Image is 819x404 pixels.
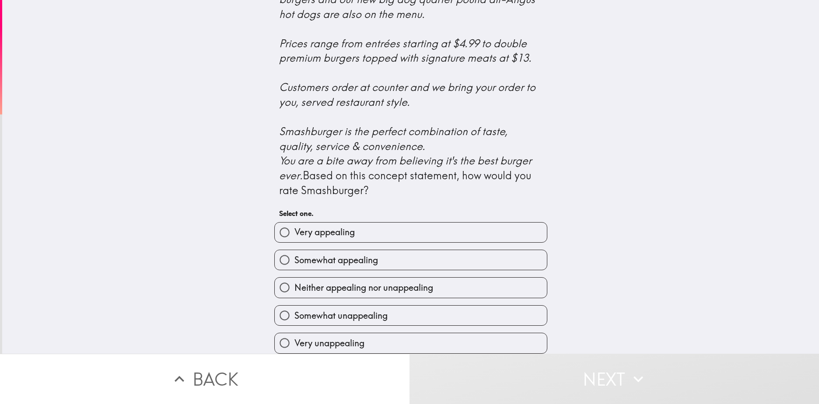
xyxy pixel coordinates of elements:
[275,278,547,297] button: Neither appealing nor unappealing
[275,333,547,353] button: Very unappealing
[275,250,547,270] button: Somewhat appealing
[409,354,819,404] button: Next
[294,337,364,349] span: Very unappealing
[294,254,378,266] span: Somewhat appealing
[294,310,388,322] span: Somewhat unappealing
[275,223,547,242] button: Very appealing
[275,306,547,325] button: Somewhat unappealing
[279,209,542,218] h6: Select one.
[294,226,355,238] span: Very appealing
[294,282,433,294] span: Neither appealing nor unappealing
